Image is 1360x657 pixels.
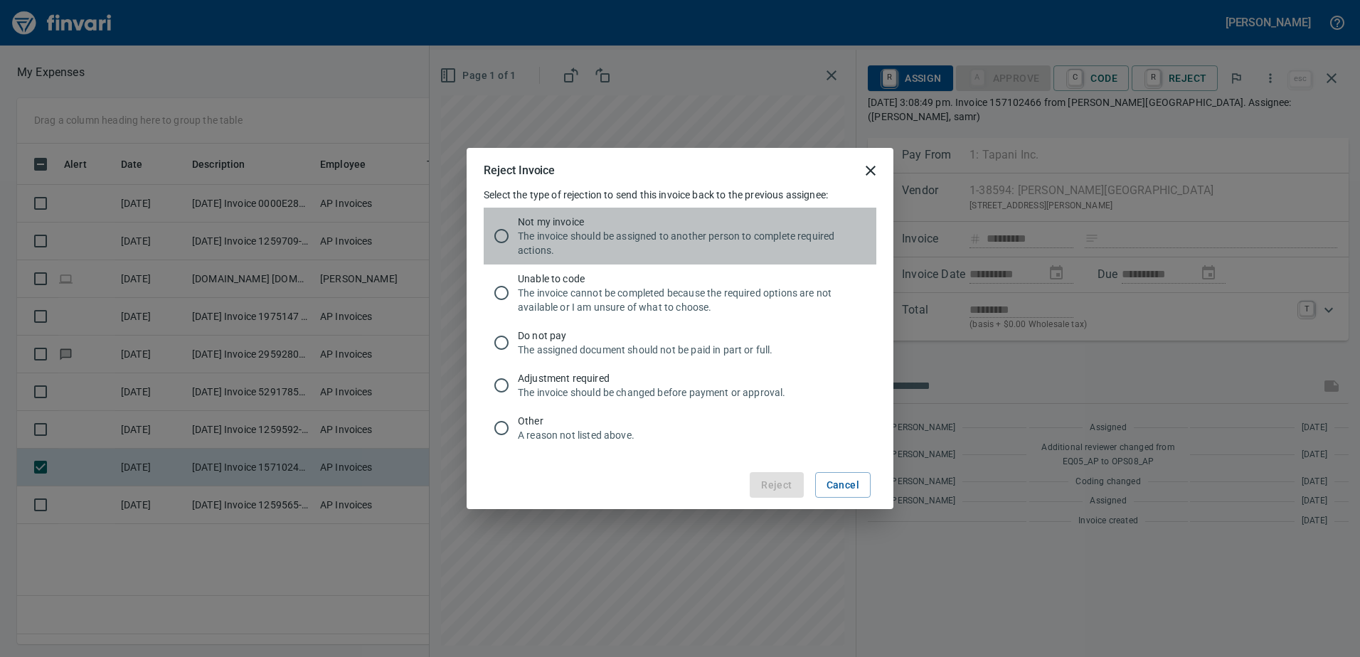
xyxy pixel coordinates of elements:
[484,163,555,178] h5: Reject Invoice
[484,364,876,407] div: Adjustment requiredThe invoice should be changed before payment or approval.
[854,154,888,188] button: close
[518,215,865,229] span: Not my invoice
[484,321,876,364] div: Do not payThe assigned document should not be paid in part or full.
[518,371,865,385] span: Adjustment required
[518,328,865,343] span: Do not pay
[484,407,876,449] div: OtherA reason not listed above.
[518,385,865,400] p: The invoice should be changed before payment or approval.
[484,265,876,321] div: Unable to codeThe invoice cannot be completed because the required options are not available or I...
[815,472,871,498] button: Cancel
[827,476,859,494] span: Cancel
[484,189,828,201] span: Select the type of rejection to send this invoice back to the previous assignee:
[484,208,876,265] div: Not my invoiceThe invoice should be assigned to another person to complete required actions.
[518,343,865,357] p: The assigned document should not be paid in part or full.
[518,229,865,257] p: The invoice should be assigned to another person to complete required actions.
[518,428,865,442] p: A reason not listed above.
[518,286,865,314] p: The invoice cannot be completed because the required options are not available or I am unsure of ...
[518,414,865,428] span: Other
[518,272,865,286] span: Unable to code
